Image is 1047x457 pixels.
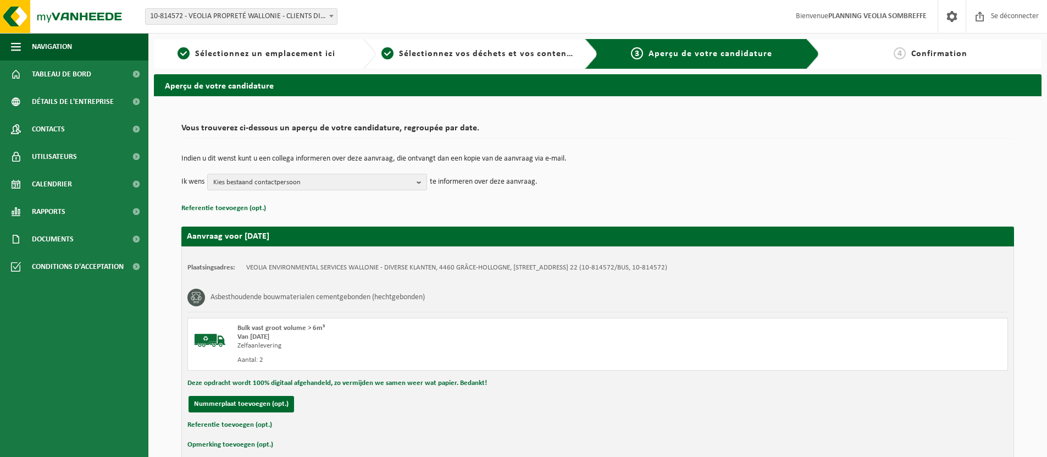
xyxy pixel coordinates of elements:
img: BL-SO-LV.png [193,324,226,357]
p: Indien u dit wenst kunt u een collega informeren over deze aanvraag, die ontvangt dan een kopie v... [181,155,1014,163]
button: Kies bestaand contactpersoon [207,174,427,190]
a: 2Sélectionnez vos déchets et vos conteneurs [381,47,576,60]
button: Nummerplaat toevoegen (opt.) [189,396,294,412]
button: Referentie toevoegen (opt.) [187,418,272,432]
a: 1Sélectionnez un emplacement ici [159,47,354,60]
font: Contacts [32,125,65,134]
font: Calendrier [32,180,72,189]
font: Vous trouverez ci-dessous un aperçu de votre candidature, regroupée par date. [181,124,479,133]
div: Aantal: 2 [237,356,642,365]
font: Navigation [32,43,72,51]
span: 10-814572 - VEOLIA ENVIRONMENTAL SERVICES WALLONIE - DIVERSE KLANTEN - GRÂCE-HOLLOGNE [146,9,337,24]
strong: Aanvraag voor [DATE] [187,232,269,241]
font: Aperçu de votre candidature [165,82,274,91]
font: 2 [385,49,390,58]
font: Utilisateurs [32,153,77,161]
font: Conditions d'acceptation [32,263,124,271]
button: Referentie toevoegen (opt.) [181,201,266,216]
font: Se déconnecter [991,12,1039,20]
strong: Van [DATE] [237,333,269,340]
span: Kies bestaand contactpersoon [213,174,412,191]
font: Confirmation [911,49,967,58]
font: 4 [898,49,902,58]
p: te informeren over deze aanvraag. [430,174,538,190]
font: Détails de l'entreprise [32,98,114,106]
button: Deze opdracht wordt 100% digitaal afgehandeld, zo vermijden we samen weer wat papier. Bedankt! [187,376,487,390]
font: 3 [635,49,640,58]
font: 10-814572 - VEOLIA PROPRETÉ WALLONIE - CLIENTS DIVERS - GRÂCE-HOLLOGNE [150,12,401,20]
td: VEOLIA ENVIRONMENTAL SERVICES WALLONIE - DIVERSE KLANTEN, 4460 GRÂCE-HOLLOGNE, [STREET_ADDRESS] 2... [246,263,667,272]
font: Rapports [32,208,65,216]
p: Ik wens [181,174,204,190]
strong: Plaatsingsadres: [187,264,235,271]
font: Documents [32,235,74,244]
div: Zelfaanlevering [237,342,642,350]
font: PLANNING VEOLIA SOMBREFFE [828,12,927,20]
font: Bienvenue [796,12,828,20]
font: Sélectionnez vos déchets et vos conteneurs [399,49,585,58]
span: 10-814572 - VEOLIA ENVIRONMENTAL SERVICES WALLONIE - DIVERSE KLANTEN - GRÂCE-HOLLOGNE [145,8,337,25]
font: Tableau de bord [32,70,91,79]
font: Sélectionnez un emplacement ici [195,49,335,58]
button: Opmerking toevoegen (opt.) [187,438,273,452]
font: Aperçu de votre candidature [649,49,772,58]
span: Bulk vast groot volume > 6m³ [237,324,325,332]
font: 1 [181,49,186,58]
h3: Asbesthoudende bouwmaterialen cementgebonden (hechtgebonden) [210,289,425,306]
